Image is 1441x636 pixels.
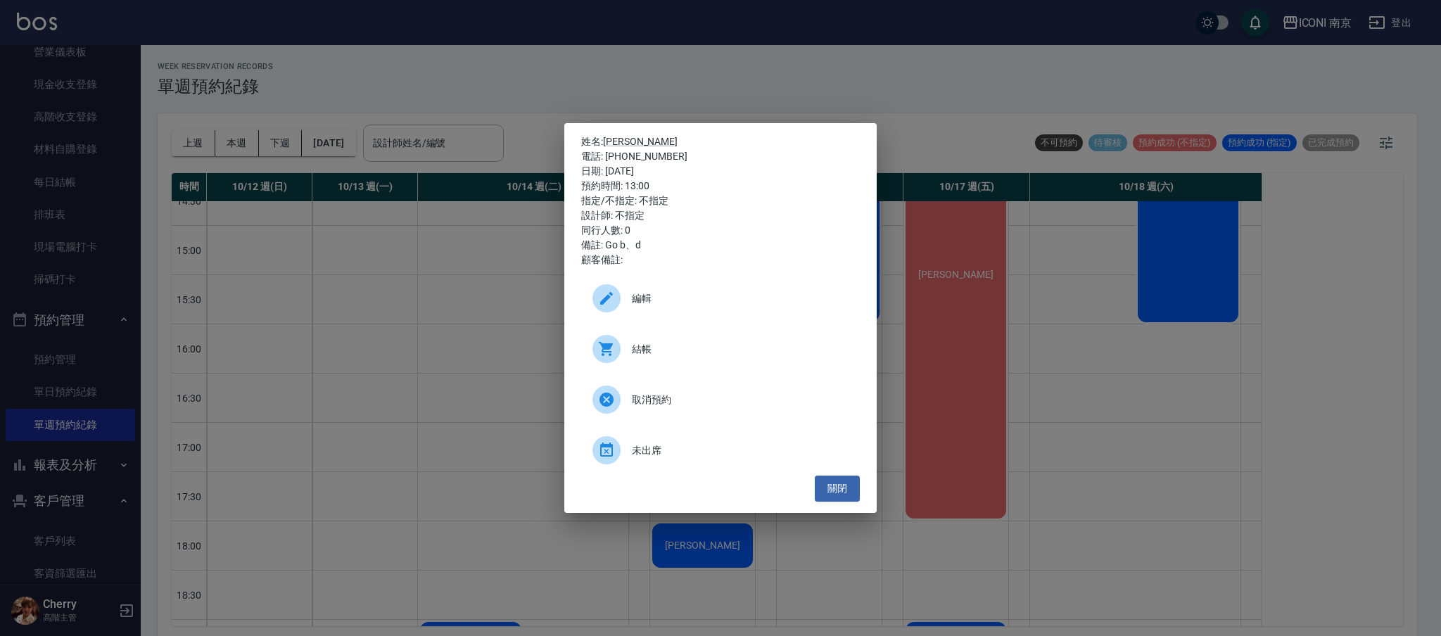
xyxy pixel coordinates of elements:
[815,476,860,502] button: 關閉
[581,223,860,238] div: 同行人數: 0
[581,431,860,470] div: 未出席
[581,329,860,369] div: 結帳
[581,208,860,223] div: 設計師: 不指定
[581,149,860,164] div: 電話: [PHONE_NUMBER]
[581,238,860,253] div: 備註: Go b、d
[632,393,849,407] span: 取消預約
[603,136,678,147] a: [PERSON_NAME]
[581,193,860,208] div: 指定/不指定: 不指定
[581,279,860,329] a: 編輯
[632,443,849,458] span: 未出席
[581,253,860,267] div: 顧客備註:
[581,380,860,419] div: 取消預約
[581,164,860,179] div: 日期: [DATE]
[632,291,849,306] span: 編輯
[581,134,860,149] p: 姓名:
[581,279,860,318] div: 編輯
[581,179,860,193] div: 預約時間: 13:00
[581,329,860,380] a: 結帳
[632,342,849,357] span: 結帳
